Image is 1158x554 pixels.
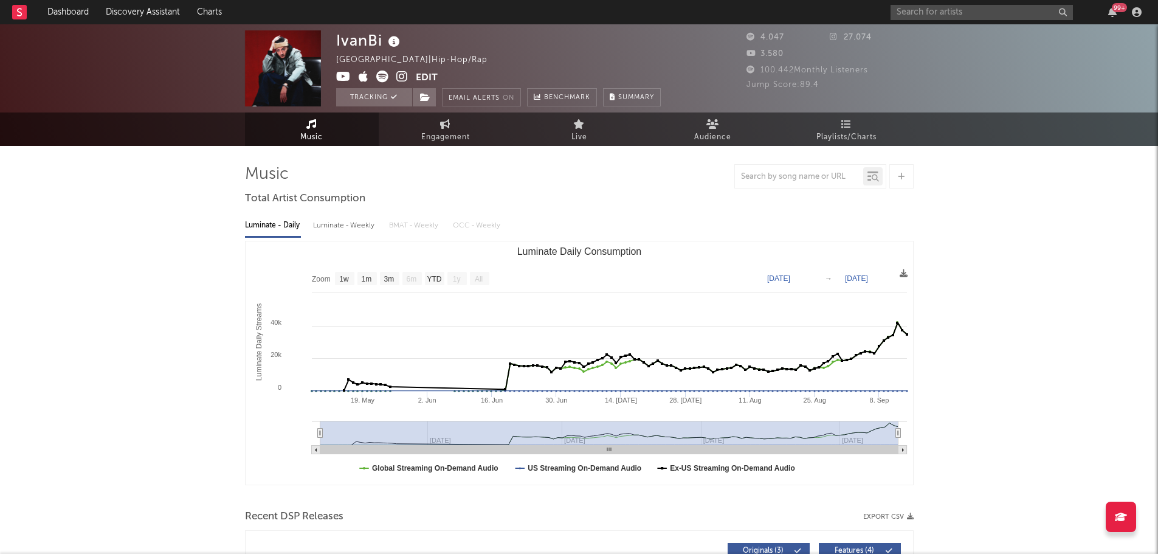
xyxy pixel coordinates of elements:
span: 27.074 [830,33,872,41]
button: Edit [416,71,438,86]
text: 14. [DATE] [604,396,636,404]
a: Live [512,113,646,146]
div: 99 + [1112,3,1127,12]
span: Music [300,130,323,145]
text: All [474,275,482,283]
text: 1m [361,275,371,283]
text: 6m [406,275,416,283]
text: 0 [277,384,281,391]
text: 1w [339,275,349,283]
div: Luminate - Daily [245,215,301,236]
span: Playlists/Charts [816,130,877,145]
input: Search for artists [891,5,1073,20]
span: Recent DSP Releases [245,510,343,524]
text: → [825,274,832,283]
a: Music [245,113,379,146]
input: Search by song name or URL [735,172,863,182]
span: Benchmark [544,91,590,105]
text: 8. Sep [869,396,889,404]
text: 1y [452,275,460,283]
a: Benchmark [527,88,597,106]
text: 25. Aug [803,396,825,404]
button: Tracking [336,88,412,106]
text: YTD [427,275,441,283]
span: Summary [618,94,654,101]
span: 3.580 [746,50,784,58]
span: Audience [694,130,731,145]
div: [GEOGRAPHIC_DATA] | Hip-Hop/Rap [336,53,501,68]
text: 2. Jun [418,396,436,404]
div: IvanBi [336,30,403,50]
text: [DATE] [845,274,868,283]
button: 99+ [1108,7,1117,17]
a: Engagement [379,113,512,146]
span: Live [571,130,587,145]
button: Email AlertsOn [442,88,521,106]
a: Playlists/Charts [780,113,914,146]
div: Luminate - Weekly [313,215,377,236]
text: 11. Aug [739,396,761,404]
span: Engagement [421,130,470,145]
text: Ex-US Streaming On-Demand Audio [670,464,795,473]
text: 40k [271,319,281,326]
a: Audience [646,113,780,146]
span: 4.047 [746,33,784,41]
svg: Luminate Daily Consumption [246,241,913,485]
span: Total Artist Consumption [245,192,365,206]
text: 20k [271,351,281,358]
text: 16. Jun [480,396,502,404]
text: 3m [384,275,394,283]
span: Jump Score: 89.4 [746,81,819,89]
text: Luminate Daily Streams [255,303,263,381]
text: Zoom [312,275,331,283]
text: Luminate Daily Consumption [517,246,641,257]
em: On [503,95,514,102]
button: Export CSV [863,513,914,521]
span: 100.442 Monthly Listeners [746,66,868,74]
text: [DATE] [767,274,790,283]
text: US Streaming On-Demand Audio [528,464,641,473]
text: 30. Jun [545,396,567,404]
button: Summary [603,88,661,106]
text: 19. May [350,396,374,404]
text: Global Streaming On-Demand Audio [372,464,498,473]
text: 28. [DATE] [669,396,701,404]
